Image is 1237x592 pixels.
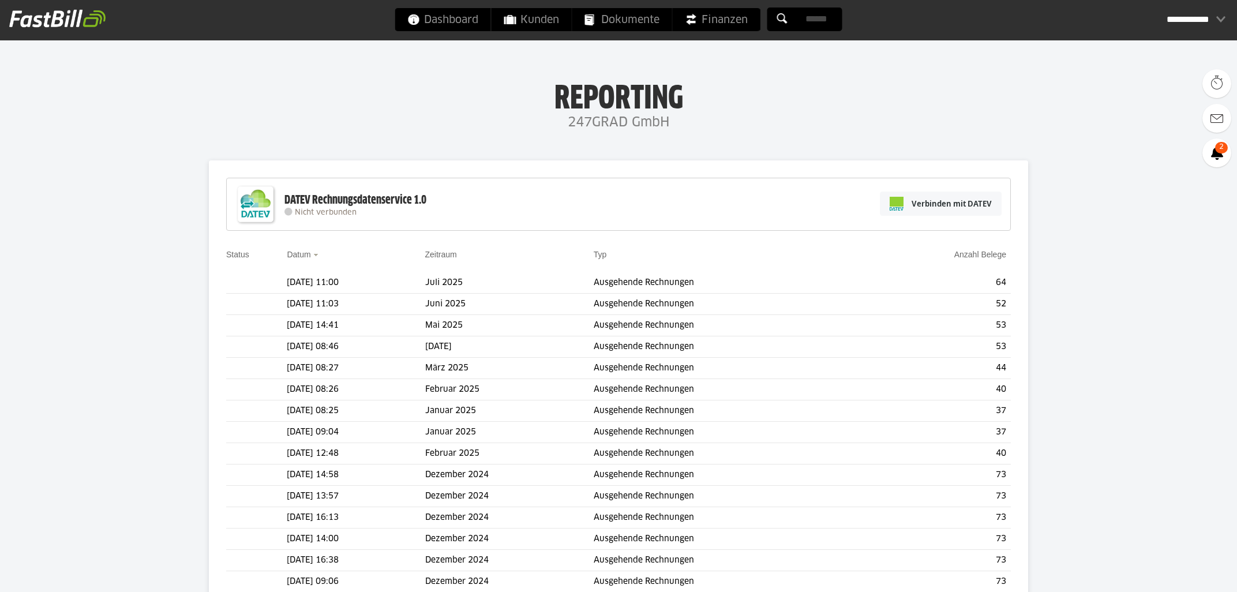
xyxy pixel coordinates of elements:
[284,193,426,208] div: DATEV Rechnungsdatenservice 1.0
[880,192,1002,216] a: Verbinden mit DATEV
[594,379,860,400] td: Ausgehende Rechnungen
[287,464,425,486] td: [DATE] 14:58
[594,336,860,358] td: Ausgehende Rechnungen
[1148,557,1225,586] iframe: Öffnet ein Widget, in dem Sie weitere Informationen finden
[860,358,1011,379] td: 44
[425,464,594,486] td: Dezember 2024
[425,486,594,507] td: Dezember 2024
[572,8,672,31] a: Dokumente
[585,8,659,31] span: Dokumente
[860,315,1011,336] td: 53
[860,336,1011,358] td: 53
[287,486,425,507] td: [DATE] 13:57
[287,443,425,464] td: [DATE] 12:48
[860,379,1011,400] td: 40
[594,400,860,422] td: Ausgehende Rechnungen
[594,272,860,294] td: Ausgehende Rechnungen
[425,336,594,358] td: [DATE]
[685,8,748,31] span: Finanzen
[287,250,310,259] a: Datum
[425,422,594,443] td: Januar 2025
[594,550,860,571] td: Ausgehende Rechnungen
[425,443,594,464] td: Februar 2025
[594,443,860,464] td: Ausgehende Rechnungen
[287,529,425,550] td: [DATE] 14:00
[890,197,904,211] img: pi-datev-logo-farbig-24.svg
[395,8,491,31] a: Dashboard
[226,250,249,259] a: Status
[860,486,1011,507] td: 73
[425,294,594,315] td: Juni 2025
[425,250,457,259] a: Zeitraum
[287,379,425,400] td: [DATE] 08:26
[492,8,572,31] a: Kunden
[287,422,425,443] td: [DATE] 09:04
[860,272,1011,294] td: 64
[594,358,860,379] td: Ausgehende Rechnungen
[504,8,559,31] span: Kunden
[594,464,860,486] td: Ausgehende Rechnungen
[673,8,760,31] a: Finanzen
[860,464,1011,486] td: 73
[594,486,860,507] td: Ausgehende Rechnungen
[287,358,425,379] td: [DATE] 08:27
[1215,142,1228,153] span: 2
[425,272,594,294] td: Juli 2025
[287,315,425,336] td: [DATE] 14:41
[425,400,594,422] td: Januar 2025
[425,529,594,550] td: Dezember 2024
[425,315,594,336] td: Mai 2025
[1202,138,1231,167] a: 2
[287,507,425,529] td: [DATE] 16:13
[295,209,357,216] span: Nicht verbunden
[860,529,1011,550] td: 73
[594,507,860,529] td: Ausgehende Rechnungen
[408,8,478,31] span: Dashboard
[594,315,860,336] td: Ausgehende Rechnungen
[287,400,425,422] td: [DATE] 08:25
[860,550,1011,571] td: 73
[233,181,279,227] img: DATEV-Datenservice Logo
[313,254,321,256] img: sort_desc.gif
[425,379,594,400] td: Februar 2025
[287,336,425,358] td: [DATE] 08:46
[425,507,594,529] td: Dezember 2024
[594,422,860,443] td: Ausgehende Rechnungen
[860,422,1011,443] td: 37
[594,294,860,315] td: Ausgehende Rechnungen
[860,294,1011,315] td: 52
[912,198,992,209] span: Verbinden mit DATEV
[860,443,1011,464] td: 40
[425,358,594,379] td: März 2025
[954,250,1006,259] a: Anzahl Belege
[287,272,425,294] td: [DATE] 11:00
[425,550,594,571] td: Dezember 2024
[287,550,425,571] td: [DATE] 16:38
[594,250,607,259] a: Typ
[115,81,1122,111] h1: Reporting
[594,529,860,550] td: Ausgehende Rechnungen
[860,400,1011,422] td: 37
[9,9,106,28] img: fastbill_logo_white.png
[287,294,425,315] td: [DATE] 11:03
[860,507,1011,529] td: 73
